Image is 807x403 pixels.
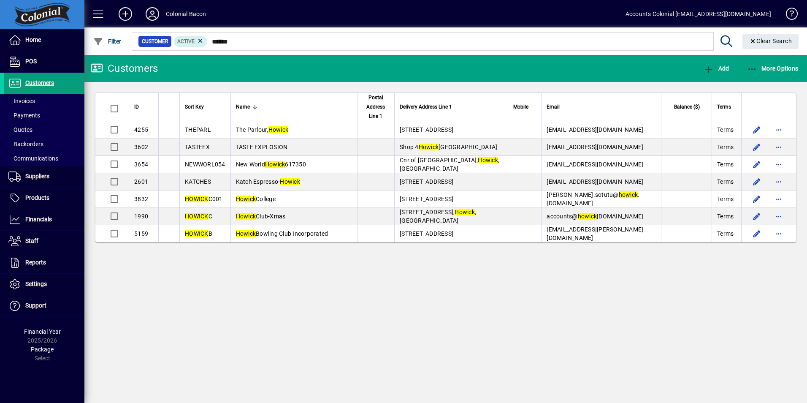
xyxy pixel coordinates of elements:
button: Edit [750,192,764,206]
span: [EMAIL_ADDRESS][DOMAIN_NAME] [547,144,643,150]
span: Suppliers [25,173,49,180]
button: More options [772,175,785,188]
a: Staff [4,231,84,252]
em: Howick [268,126,289,133]
span: Sort Key [185,102,204,112]
span: Support [25,302,46,309]
span: Postal Address Line 1 [363,93,390,121]
span: Customer [142,37,168,46]
em: Howick [455,209,475,215]
span: Settings [25,280,47,287]
button: Edit [750,227,764,240]
span: Bowling Club Incorporated [236,230,328,237]
span: Home [25,36,41,43]
span: Name [236,102,250,112]
span: ID [134,102,139,112]
span: New World 617350 [236,161,306,168]
span: Active [177,38,195,44]
span: Terms [717,195,734,203]
button: More options [772,140,785,154]
span: Filter [93,38,122,45]
a: Suppliers [4,166,84,187]
a: Knowledge Base [780,2,796,29]
div: Name [236,102,352,112]
span: Balance ($) [674,102,700,112]
span: Financials [25,216,52,223]
span: NEWWORL054 [185,161,225,168]
span: 3832 [134,196,148,202]
span: 3602 [134,144,148,150]
button: Edit [750,210,764,223]
a: Backorders [4,137,84,151]
button: Filter [91,34,124,49]
span: Add [704,65,729,72]
span: Quotes [8,126,32,133]
div: Customers [91,62,158,75]
span: [STREET_ADDRESS] [400,230,453,237]
span: Reports [25,259,46,266]
em: Howick [478,157,498,163]
a: Reports [4,252,84,273]
span: 4255 [134,126,148,133]
span: C [185,213,212,220]
span: The Parlour, [236,126,289,133]
a: Home [4,30,84,51]
div: ID [134,102,153,112]
span: [PERSON_NAME].sotutu@ .[DOMAIN_NAME] [547,191,639,207]
em: Howick [280,178,300,185]
span: [STREET_ADDRESS] [400,196,453,202]
span: Backorders [8,141,43,147]
button: Clear [742,34,799,49]
span: Products [25,194,49,201]
span: Shop 4 [GEOGRAPHIC_DATA] [400,144,497,150]
button: Edit [750,140,764,154]
span: THEPARL [185,126,211,133]
span: Invoices [8,98,35,104]
div: Mobile [513,102,536,112]
span: Terms [717,177,734,186]
span: TASTEEX [185,144,210,150]
a: Financials [4,209,84,230]
div: Balance ($) [666,102,707,112]
span: College [236,196,276,202]
span: Terms [717,143,734,151]
span: Communications [8,155,58,162]
div: Accounts Colonial [EMAIL_ADDRESS][DOMAIN_NAME] [626,7,771,21]
button: More options [772,123,785,136]
span: TASTE EXPLOSION [236,144,288,150]
em: Howick [419,144,439,150]
em: HOWICK [185,213,209,220]
span: Package [31,346,54,353]
span: [EMAIL_ADDRESS][DOMAIN_NAME] [547,161,643,168]
span: Delivery Address Line 1 [400,102,452,112]
span: Terms [717,102,731,112]
a: Support [4,295,84,316]
span: Terms [717,212,734,221]
span: [EMAIL_ADDRESS][DOMAIN_NAME] [547,126,643,133]
em: Howick [236,196,256,202]
a: POS [4,51,84,72]
button: Edit [750,123,764,136]
em: Howick [265,161,285,168]
a: Quotes [4,123,84,137]
span: 3654 [134,161,148,168]
span: [STREET_ADDRESS] [400,126,453,133]
span: KATCHES [185,178,211,185]
span: [STREET_ADDRESS], , [GEOGRAPHIC_DATA] [400,209,476,224]
span: [EMAIL_ADDRESS][PERSON_NAME][DOMAIN_NAME] [547,226,643,241]
span: accounts@ [DOMAIN_NAME] [547,213,643,220]
button: Edit [750,175,764,188]
button: More options [772,158,785,171]
span: Email [547,102,560,112]
button: More options [772,210,785,223]
span: Payments [8,112,40,119]
a: Payments [4,108,84,123]
span: More Options [747,65,799,72]
span: Financial Year [24,328,61,335]
span: 2601 [134,178,148,185]
button: More Options [745,61,801,76]
mat-chip: Activation Status: Active [174,36,208,47]
span: [EMAIL_ADDRESS][DOMAIN_NAME] [547,178,643,185]
em: Howick [236,230,256,237]
button: Profile [139,6,166,22]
